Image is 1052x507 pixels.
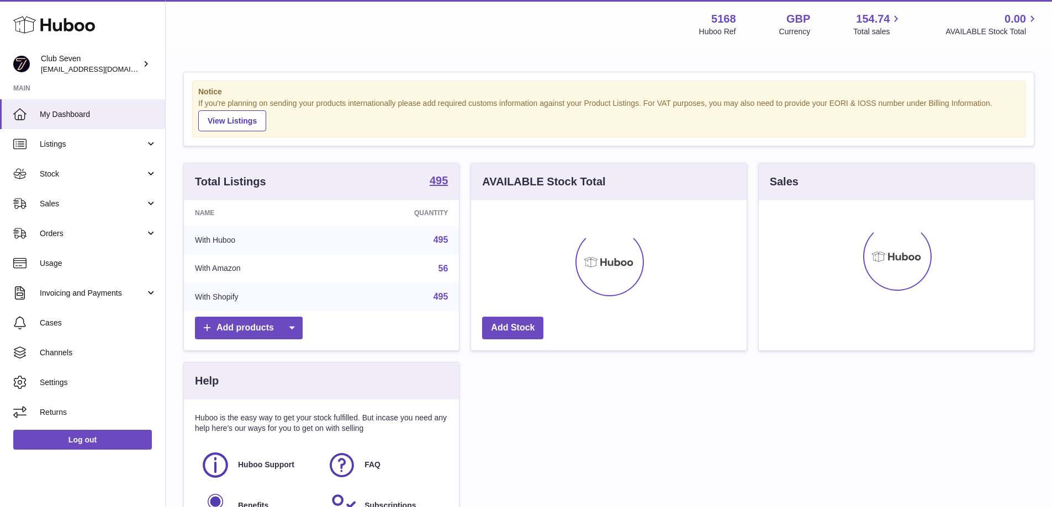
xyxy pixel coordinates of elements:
a: 56 [438,264,448,273]
div: Huboo Ref [699,26,736,37]
h3: Sales [770,174,799,189]
strong: Notice [198,87,1019,97]
div: Currency [779,26,811,37]
th: Name [184,200,335,226]
span: Sales [40,199,145,209]
td: With Huboo [184,226,335,254]
span: Stock [40,169,145,179]
span: Channels [40,348,157,358]
a: FAQ [327,450,442,480]
span: Huboo Support [238,460,294,470]
span: Invoicing and Payments [40,288,145,298]
h3: Total Listings [195,174,266,189]
a: Log out [13,430,152,450]
span: 154.74 [856,12,890,26]
span: Cases [40,318,157,328]
a: Huboo Support [200,450,316,480]
a: 0.00 AVAILABLE Stock Total [945,12,1039,37]
span: Returns [40,407,157,418]
a: View Listings [198,110,266,131]
a: Add Stock [482,317,543,339]
span: My Dashboard [40,109,157,120]
a: 495 [434,235,448,244]
span: [EMAIL_ADDRESS][DOMAIN_NAME] [41,65,162,73]
td: With Shopify [184,282,335,311]
a: 154.74 Total sales [853,12,902,37]
strong: 495 [430,175,448,186]
td: With Amazon [184,254,335,283]
a: 495 [434,292,448,301]
h3: AVAILABLE Stock Total [482,174,605,189]
img: info@wearclubseven.com [13,56,30,72]
div: If you're planning on sending your products internationally please add required customs informati... [198,98,1019,131]
strong: GBP [786,12,810,26]
a: Add products [195,317,303,339]
span: Total sales [853,26,902,37]
th: Quantity [335,200,459,226]
a: 495 [430,175,448,188]
p: Huboo is the easy way to get your stock fulfilled. But incase you need any help here's our ways f... [195,413,448,434]
span: Usage [40,258,157,269]
span: Orders [40,228,145,239]
span: Listings [40,139,145,150]
span: 0.00 [1005,12,1026,26]
strong: 5168 [711,12,736,26]
span: AVAILABLE Stock Total [945,26,1039,37]
div: Club Seven [41,54,140,74]
span: FAQ [364,460,380,470]
h3: Help [195,373,219,388]
span: Settings [40,377,157,388]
